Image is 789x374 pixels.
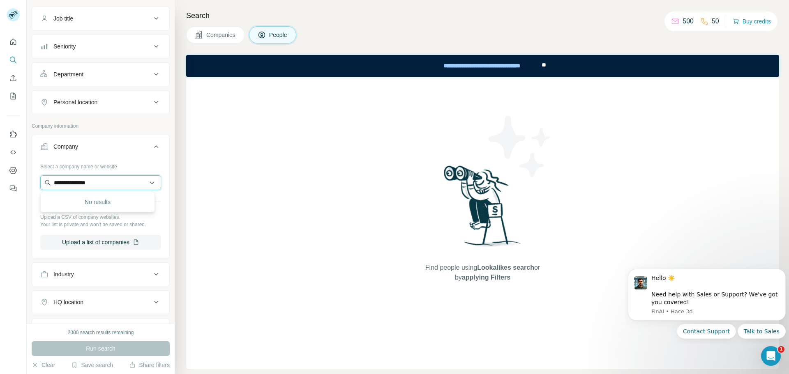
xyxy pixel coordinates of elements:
[712,16,719,26] p: 50
[683,16,694,26] p: 500
[32,264,169,284] button: Industry
[40,160,161,170] div: Select a company name or website
[7,34,20,49] button: Quick start
[778,346,784,353] span: 1
[269,31,288,39] span: People
[53,14,73,23] div: Job title
[53,70,83,78] div: Department
[7,145,20,160] button: Use Surfe API
[7,127,20,142] button: Use Surfe on LinkedIn
[7,71,20,85] button: Enrich CSV
[7,181,20,196] button: Feedback
[32,64,169,84] button: Department
[53,42,76,50] div: Seniority
[32,37,169,56] button: Seniority
[477,264,534,271] span: Lookalikes search
[7,53,20,67] button: Search
[129,361,170,369] button: Share filters
[186,55,779,77] iframe: Banner
[71,361,113,369] button: Save search
[7,163,20,178] button: Dashboard
[440,163,526,255] img: Surfe Illustration - Woman searching with binoculars
[462,274,510,281] span: applying Filters
[733,16,771,27] button: Buy credits
[32,292,169,312] button: HQ location
[761,346,781,366] iframe: Intercom live chat
[42,194,153,210] div: No results
[32,361,55,369] button: Clear
[206,31,236,39] span: Companies
[32,122,170,130] p: Company information
[40,213,161,221] p: Upload a CSV of company websites.
[625,262,789,344] iframe: Intercom notifications mensaje
[186,10,779,21] h4: Search
[53,270,74,278] div: Industry
[40,235,161,250] button: Upload a list of companies
[7,89,20,103] button: My lists
[53,298,83,306] div: HQ location
[53,142,78,151] div: Company
[32,137,169,160] button: Company
[32,9,169,28] button: Job title
[32,92,169,112] button: Personal location
[53,98,97,106] div: Personal location
[483,110,557,184] img: Surfe Illustration - Stars
[32,320,169,340] button: Annual revenue ($)
[40,221,161,228] p: Your list is private and won't be saved or shared.
[68,329,134,336] div: 2000 search results remaining
[417,263,548,282] span: Find people using or by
